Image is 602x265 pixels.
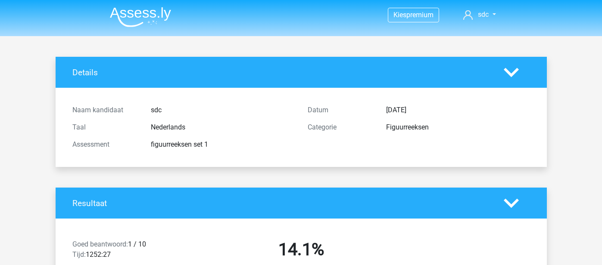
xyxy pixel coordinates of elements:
a: Kiespremium [388,9,439,21]
div: Datum [301,105,380,115]
span: Kies [393,11,406,19]
h4: Resultaat [72,198,491,208]
span: premium [406,11,434,19]
div: Categorie [301,122,380,132]
div: Assessment [66,139,144,150]
span: Goed beantwoord: [72,240,128,248]
div: sdc [144,105,301,115]
div: Nederlands [144,122,301,132]
h2: 14.1% [190,239,412,260]
div: [DATE] [380,105,536,115]
h4: Details [72,68,491,77]
span: Tijd: [72,250,86,259]
a: sdc [460,9,499,20]
div: figuurreeksen set 1 [144,139,301,150]
div: 1 / 10 1252:27 [66,239,184,263]
img: Assessly [110,7,171,27]
div: Naam kandidaat [66,105,144,115]
div: Taal [66,122,144,132]
div: Figuurreeksen [380,122,536,132]
span: sdc [478,10,489,18]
